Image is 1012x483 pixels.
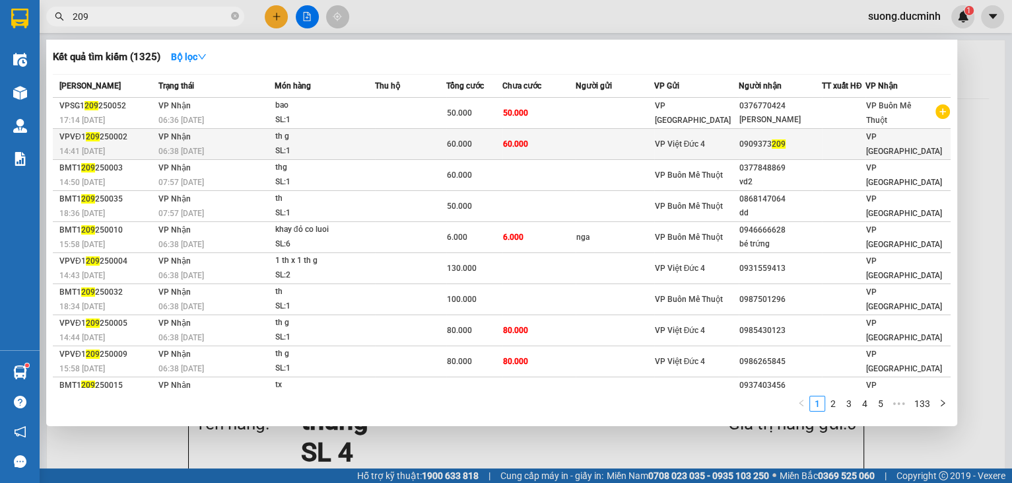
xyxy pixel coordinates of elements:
div: 0376770424 [739,99,821,113]
span: 14:41 [DATE] [59,147,105,156]
span: Người nhận [739,81,782,91]
span: 50.000 [447,202,472,211]
div: VPVĐ1 250002 [59,130,154,144]
strong: Bộ lọc [171,52,207,62]
sup: 1 [25,363,29,367]
div: BMT1 250010 [59,223,154,237]
div: th g [275,316,374,330]
div: BMT1 250015 [59,379,154,392]
span: 16.000 [447,388,472,397]
div: SL: 2 [275,268,374,283]
span: 18:36 [DATE] [59,209,105,218]
span: 100.000 [447,295,477,304]
span: Chưa cước [502,81,541,91]
div: BMT1 250032 [59,285,154,299]
div: tx [275,378,374,392]
span: VP Nhận [158,163,191,172]
span: 80.000 [447,326,472,335]
a: 133 [910,396,934,411]
li: VP VP Buôn Mê Thuột [91,56,176,85]
span: VP Buôn Mê Thuột [655,202,723,211]
div: VPVĐ1 250004 [59,254,154,268]
div: th g [275,130,374,144]
span: VP Việt Đức 4 [655,139,706,149]
span: 209 [772,139,786,149]
span: 80.000 [503,326,528,335]
span: VP Việt Đức 4 [655,326,706,335]
span: 209 [81,194,95,204]
span: VP Nhận [158,381,191,390]
span: left [797,399,805,407]
div: SL: 1 [275,144,374,159]
span: plus-circle [935,104,950,119]
span: 50.000 [503,108,528,118]
span: 209 [84,101,98,110]
div: 0986265845 [739,355,821,369]
a: 2 [826,396,840,411]
span: Trạng thái [158,81,194,91]
span: VP Buôn Mê Thuột [655,295,723,304]
span: 14:43 [DATE] [59,271,105,280]
span: VP Việt Đức 4 [655,264,706,273]
span: VP [GEOGRAPHIC_DATA] [655,101,731,125]
div: th g [275,347,374,361]
span: 14:50 [DATE] [59,178,105,187]
span: 60.000 [503,139,528,149]
span: close-circle [231,11,239,23]
span: VP Gửi [654,81,679,91]
span: VP Nhận [158,287,191,297]
input: Tìm tên, số ĐT hoặc mã đơn [73,9,228,24]
div: VPVĐ1 250005 [59,316,154,330]
span: 06:36 [DATE] [158,116,204,125]
span: message [14,455,26,468]
span: 60.000 [447,170,472,180]
div: 0985430123 [739,324,821,338]
span: close-circle [231,12,239,20]
span: VP Nhận [158,194,191,204]
span: 06:38 [DATE] [158,271,204,280]
span: 07:57 [DATE] [158,209,204,218]
div: vd2 [739,175,821,189]
span: 209 [81,163,95,172]
div: bé trứng [739,237,821,251]
div: dd [739,206,821,220]
span: ••• [889,396,910,412]
span: VP [GEOGRAPHIC_DATA] [866,287,942,311]
button: Bộ lọcdown [160,46,217,67]
div: SL: 1 [275,175,374,190]
span: VP Nhận [158,225,191,235]
span: 60.000 [447,139,472,149]
span: search [55,12,64,21]
span: VP [GEOGRAPHIC_DATA] [866,163,942,187]
img: logo-vxr [11,9,28,28]
div: bao [275,98,374,113]
div: 0931559413 [739,262,821,276]
span: 80.000 [503,357,528,366]
div: 0377848869 [739,161,821,175]
li: 3 [841,396,857,412]
span: VP [GEOGRAPHIC_DATA] [866,256,942,280]
span: VP [GEOGRAPHIC_DATA] [866,318,942,342]
span: Thu hộ [375,81,400,91]
span: down [197,52,207,61]
span: 16.000 [503,388,528,397]
span: 130.000 [447,264,477,273]
span: VP Nhận [158,350,191,359]
span: right [939,399,947,407]
div: VPVĐ1 250009 [59,348,154,361]
span: 209 [86,256,100,266]
span: notification [14,426,26,438]
a: 1 [810,396,825,411]
div: SL: 1 [275,206,374,221]
h3: Kết quả tìm kiếm ( 1325 ) [53,50,160,64]
span: VP Việt Đức 4 [655,357,706,366]
span: 209 [81,225,95,235]
span: 209 [86,350,100,359]
span: [PERSON_NAME] [59,81,121,91]
span: VP [GEOGRAPHIC_DATA] [866,194,942,218]
span: question-circle [14,396,26,408]
div: 0868147064 [739,192,821,206]
span: VP Nhận [158,132,191,141]
div: SL: 1 [275,361,374,376]
div: 0946666628 [739,223,821,237]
